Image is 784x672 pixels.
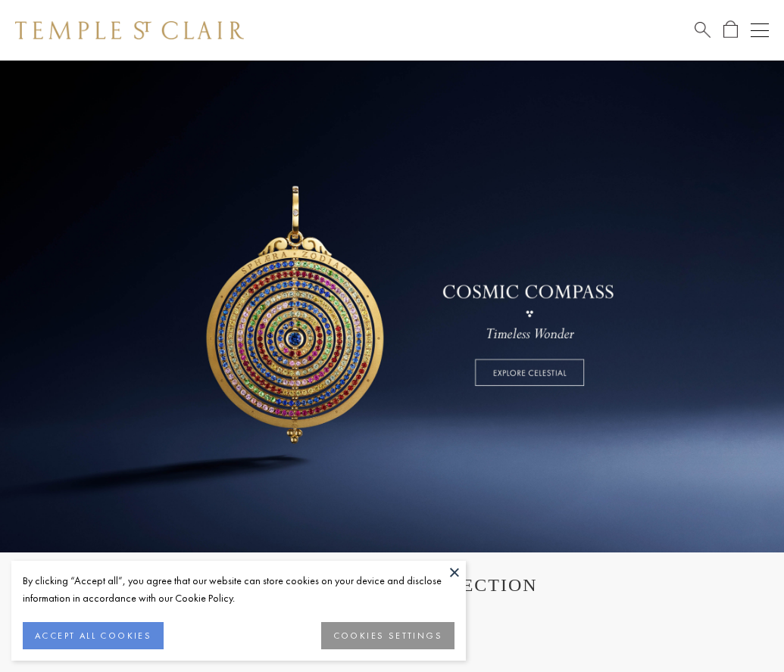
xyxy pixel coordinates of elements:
a: Search [695,20,711,39]
div: By clicking “Accept all”, you agree that our website can store cookies on your device and disclos... [23,572,454,607]
button: COOKIES SETTINGS [321,622,454,649]
img: Temple St. Clair [15,21,244,39]
button: ACCEPT ALL COOKIES [23,622,164,649]
a: Open Shopping Bag [723,20,738,39]
button: Open navigation [751,21,769,39]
